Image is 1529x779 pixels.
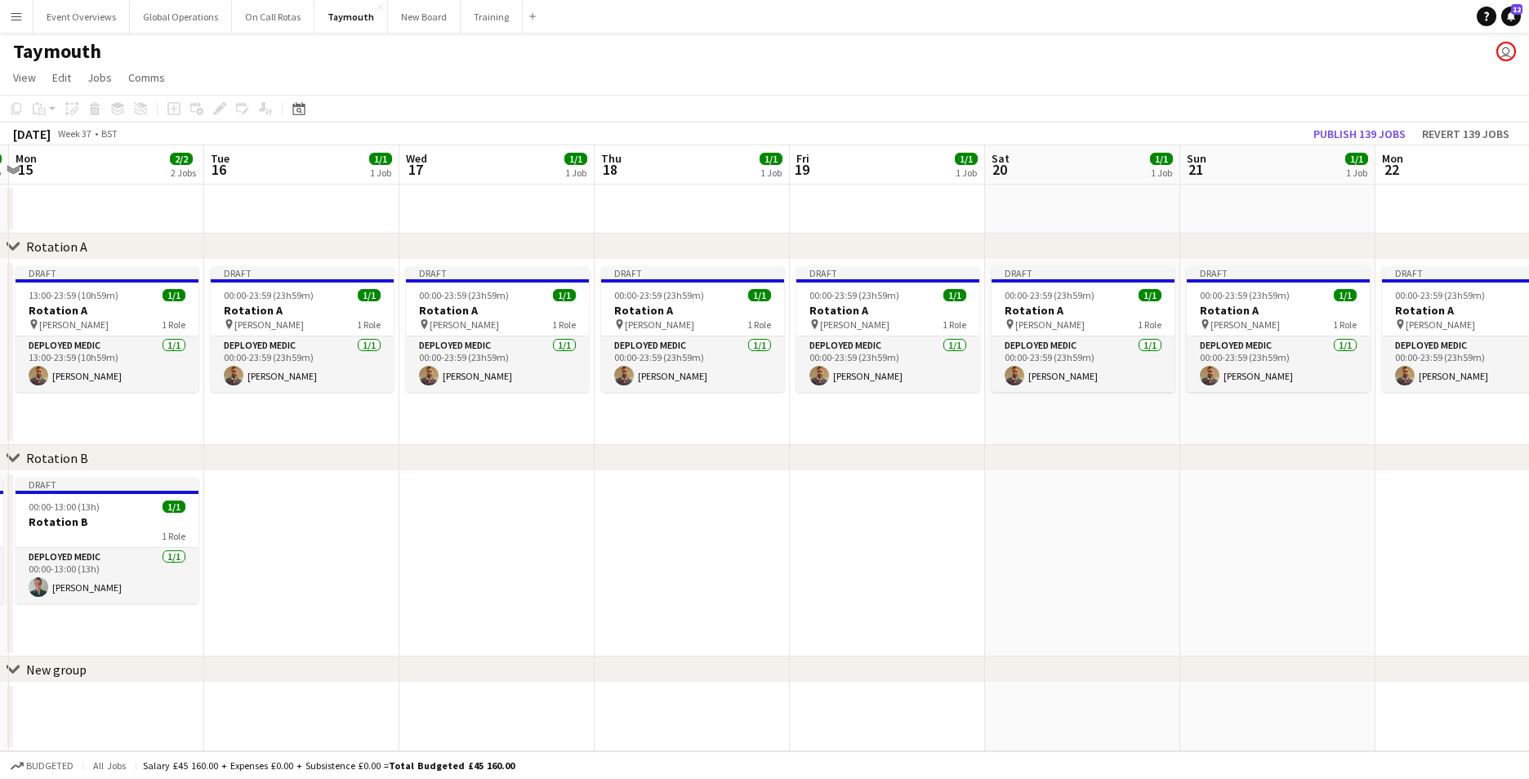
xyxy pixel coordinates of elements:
[54,127,95,140] span: Week 37
[314,1,388,33] button: Taymouth
[26,450,88,466] div: Rotation B
[7,67,42,88] a: View
[8,757,76,775] button: Budgeted
[52,70,71,85] span: Edit
[388,1,461,33] button: New Board
[389,759,515,772] span: Total Budgeted £45 160.00
[101,127,118,140] div: BST
[461,1,523,33] button: Training
[13,70,36,85] span: View
[26,760,74,772] span: Budgeted
[1496,42,1516,61] app-user-avatar: Jackie Tolland
[81,67,118,88] a: Jobs
[1501,7,1521,26] a: 12
[90,759,129,772] span: All jobs
[26,661,87,678] div: New group
[87,70,112,85] span: Jobs
[128,70,165,85] span: Comms
[33,1,130,33] button: Event Overviews
[13,39,101,64] h1: Taymouth
[26,238,87,255] div: Rotation A
[1307,123,1412,145] button: Publish 139 jobs
[46,67,78,88] a: Edit
[1415,123,1516,145] button: Revert 139 jobs
[130,1,232,33] button: Global Operations
[122,67,172,88] a: Comms
[143,759,515,772] div: Salary £45 160.00 + Expenses £0.00 + Subsistence £0.00 =
[1511,4,1522,15] span: 12
[232,1,314,33] button: On Call Rotas
[13,126,51,142] div: [DATE]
